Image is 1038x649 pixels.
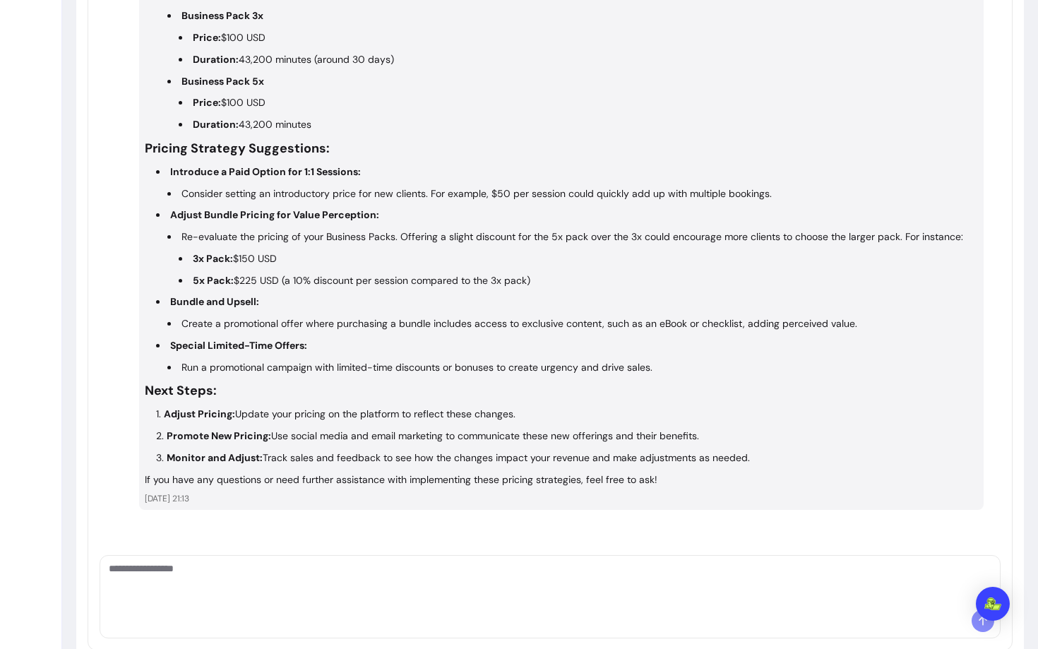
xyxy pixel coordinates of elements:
[156,450,978,466] li: Track sales and feedback to see how the changes impact your revenue and make adjustments as needed.
[193,53,239,66] strong: Duration:
[170,208,379,221] strong: Adjust Bundle Pricing for Value Perception:
[193,31,221,44] strong: Price:
[156,406,978,422] li: Update your pricing on the platform to reflect these changes.
[181,9,263,22] strong: Business Pack 3x
[193,118,239,131] strong: Duration:
[179,52,978,68] li: 43,200 minutes (around 30 days)
[145,138,978,158] h3: Pricing Strategy Suggestions:
[179,30,978,46] li: $100 USD
[170,339,307,352] strong: Special Limited-Time Offers:
[179,251,978,267] li: $150 USD
[193,96,221,109] strong: Price:
[193,274,234,287] strong: 5x Pack:
[167,451,263,464] strong: Monitor and Adjust:
[167,429,271,442] strong: Promote New Pricing:
[109,561,991,604] textarea: Ask me anything...
[145,493,978,504] p: [DATE] 21:13
[164,407,235,420] strong: Adjust Pricing:
[145,381,978,400] h3: Next Steps:
[179,117,978,133] li: 43,200 minutes
[976,587,1010,621] div: Open Intercom Messenger
[181,75,264,88] strong: Business Pack 5x
[167,186,978,202] li: Consider setting an introductory price for new clients. For example, $50 per session could quickl...
[193,252,233,265] strong: 3x Pack:
[170,165,361,178] strong: Introduce a Paid Option for 1:1 Sessions:
[167,359,978,376] li: Run a promotional campaign with limited-time discounts or bonuses to create urgency and drive sales.
[179,273,978,289] li: $225 USD (a 10% discount per session compared to the 3x pack)
[156,428,978,444] li: Use social media and email marketing to communicate these new offerings and their benefits.
[170,295,259,308] strong: Bundle and Upsell:
[145,472,978,488] p: If you have any questions or need further assistance with implementing these pricing strategies, ...
[167,229,978,288] li: Re-evaluate the pricing of your Business Packs. Offering a slight discount for the 5x pack over t...
[179,95,978,111] li: $100 USD
[167,316,978,332] li: Create a promotional offer where purchasing a bundle includes access to exclusive content, such a...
